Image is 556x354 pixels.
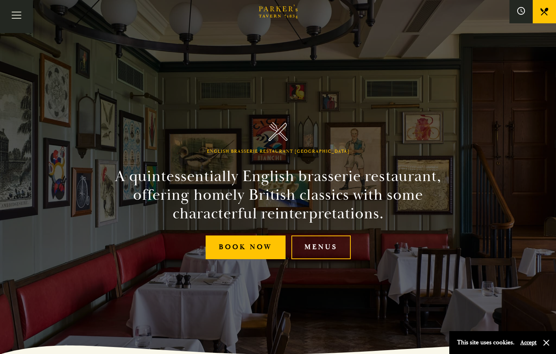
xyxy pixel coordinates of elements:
[291,235,351,259] a: Menus
[206,235,286,259] a: Book Now
[101,167,455,223] h2: A quintessentially English brasserie restaurant, offering homely British classics with some chara...
[268,122,288,141] img: Parker's Tavern Brasserie Cambridge
[207,149,350,154] h1: English Brasserie Restaurant [GEOGRAPHIC_DATA]
[520,339,537,346] button: Accept
[457,337,514,348] p: This site uses cookies.
[542,339,550,347] button: Close and accept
